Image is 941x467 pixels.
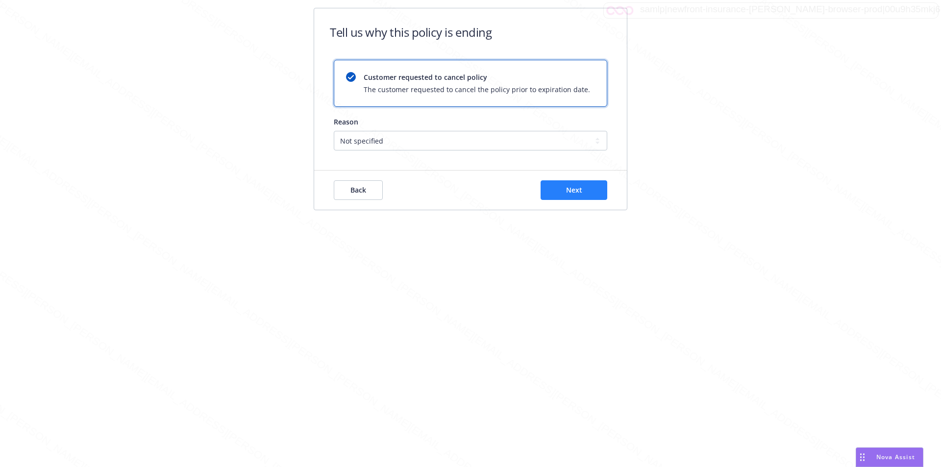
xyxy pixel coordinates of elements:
[334,180,383,200] button: Back
[330,24,492,40] h1: Tell us why this policy is ending
[350,185,366,195] span: Back
[364,72,590,82] span: Customer requested to cancel policy
[566,185,582,195] span: Next
[856,447,923,467] button: Nova Assist
[334,117,358,126] span: Reason
[364,84,590,95] span: The customer requested to cancel the policy prior to expiration date.
[876,453,915,461] span: Nova Assist
[541,180,607,200] button: Next
[856,448,868,467] div: Drag to move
